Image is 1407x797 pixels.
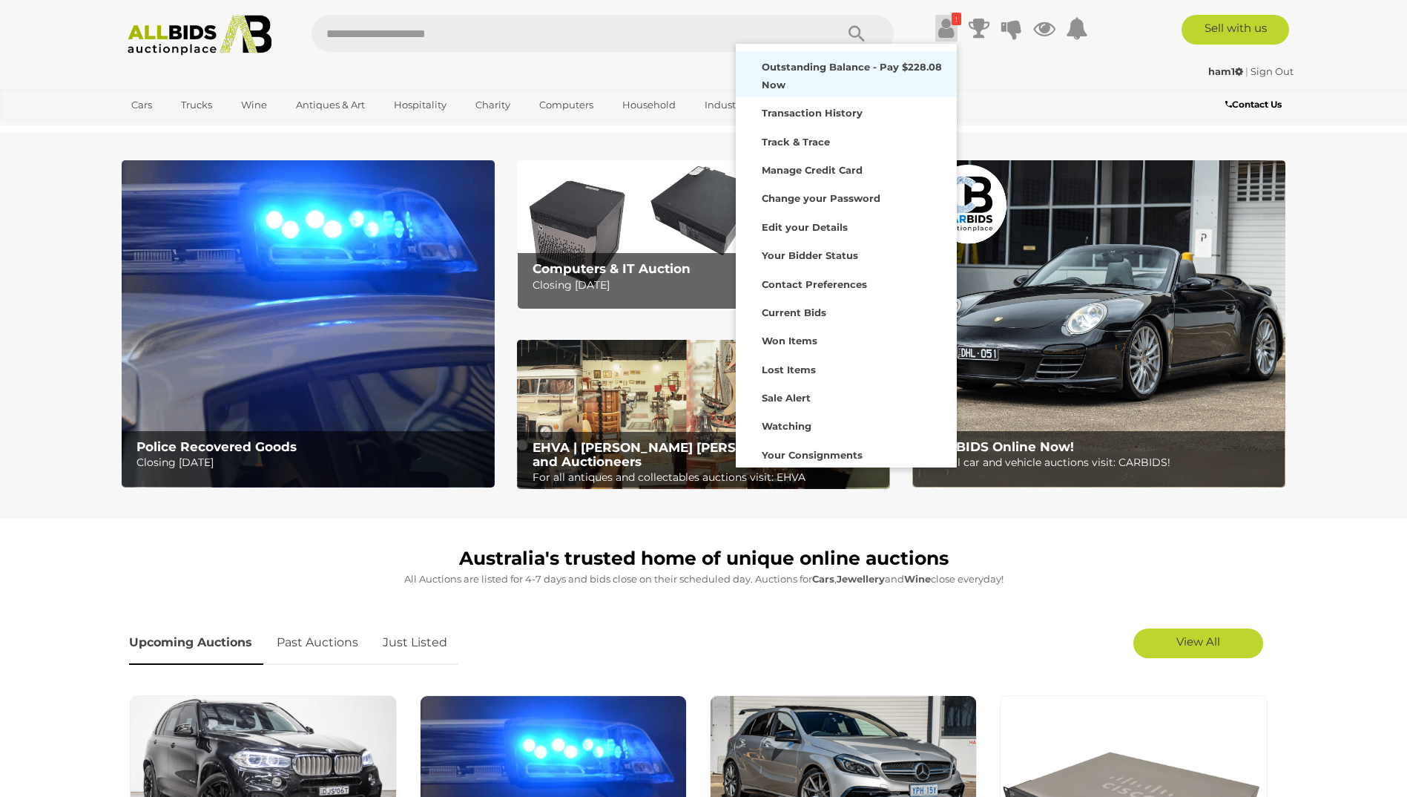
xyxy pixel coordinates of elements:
strong: Sale Alert [762,392,811,404]
a: Police Recovered Goods Police Recovered Goods Closing [DATE] [122,160,495,488]
strong: Outstanding Balance - Pay $228.08 Now [762,61,942,90]
a: Cars [122,93,162,117]
a: Upcoming Auctions [129,621,263,665]
a: CARBIDS Online Now! CARBIDS Online Now! For all car and vehicle auctions visit: CARBIDS! [912,160,1285,488]
a: EHVA | Evans Hastings Valuers and Auctioneers EHVA | [PERSON_NAME] [PERSON_NAME] Valuers and Auct... [517,340,890,490]
strong: Watching [762,420,811,432]
strong: Your Bidder Status [762,249,858,261]
img: Computers & IT Auction [517,160,890,309]
span: View All [1176,634,1220,649]
a: Your Bidder Status [736,240,957,268]
button: Search [820,15,894,52]
a: Just Listed [372,621,458,665]
b: Police Recovered Goods [136,439,297,454]
a: Industrial [695,93,761,117]
a: Manage Credit Card [736,154,957,183]
a: Your Consignments [736,439,957,468]
a: Wine [231,93,277,117]
a: Past Auctions [266,621,369,665]
a: Household [613,93,685,117]
strong: Won Items [762,335,817,347]
strong: ham1 [1208,65,1243,77]
b: CARBIDS Online Now! [928,439,1074,454]
h1: Australia's trusted home of unique online auctions [129,548,1279,569]
a: Computers & IT Auction Computers & IT Auction Closing [DATE] [517,160,890,309]
a: ham1 [1208,65,1245,77]
span: | [1245,65,1248,77]
strong: Your Consignments [762,449,863,461]
a: Sell with us [1182,15,1289,45]
a: Edit your Details [736,211,957,240]
img: Allbids.com.au [119,15,280,56]
a: [GEOGRAPHIC_DATA] [122,117,246,142]
p: For all antiques and collectables auctions visit: EHVA [533,468,882,487]
strong: Contact Preferences [762,278,867,290]
img: EHVA | Evans Hastings Valuers and Auctioneers [517,340,890,490]
a: Sign Out [1251,65,1294,77]
img: Police Recovered Goods [122,160,495,488]
a: Change your Password [736,183,957,211]
a: Charity [466,93,520,117]
p: Closing [DATE] [136,453,486,472]
strong: Edit your Details [762,221,848,233]
strong: Wine [904,573,931,585]
a: Watching [736,410,957,439]
a: Trucks [171,93,222,117]
strong: Track & Trace [762,136,830,148]
a: Antiques & Art [286,93,375,117]
p: For all car and vehicle auctions visit: CARBIDS! [928,453,1277,472]
p: All Auctions are listed for 4-7 days and bids close on their scheduled day. Auctions for , and cl... [129,571,1279,588]
strong: Change your Password [762,192,880,204]
strong: Transaction History [762,107,863,119]
a: Outstanding Balance - Pay $228.08 Now [736,51,957,97]
a: Transaction History [736,97,957,125]
b: Computers & IT Auction [533,261,691,276]
strong: Jewellery [837,573,885,585]
img: CARBIDS Online Now! [912,160,1285,488]
a: Computers [530,93,603,117]
a: Lost Items [736,354,957,382]
a: Sale Alert [736,382,957,410]
b: EHVA | [PERSON_NAME] [PERSON_NAME] Valuers and Auctioneers [533,440,861,469]
p: Closing [DATE] [533,276,882,295]
a: Won Items [736,325,957,353]
strong: Manage Credit Card [762,164,863,176]
strong: Current Bids [762,306,826,318]
a: Contact Preferences [736,269,957,297]
a: View All [1133,629,1263,658]
i: ! [952,13,961,25]
a: Hospitality [384,93,456,117]
a: Track & Trace [736,126,957,154]
a: Contact Us [1225,96,1285,113]
a: ! [935,15,958,42]
strong: Cars [812,573,834,585]
b: Contact Us [1225,99,1282,110]
a: Current Bids [736,297,957,325]
strong: Lost Items [762,364,816,375]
